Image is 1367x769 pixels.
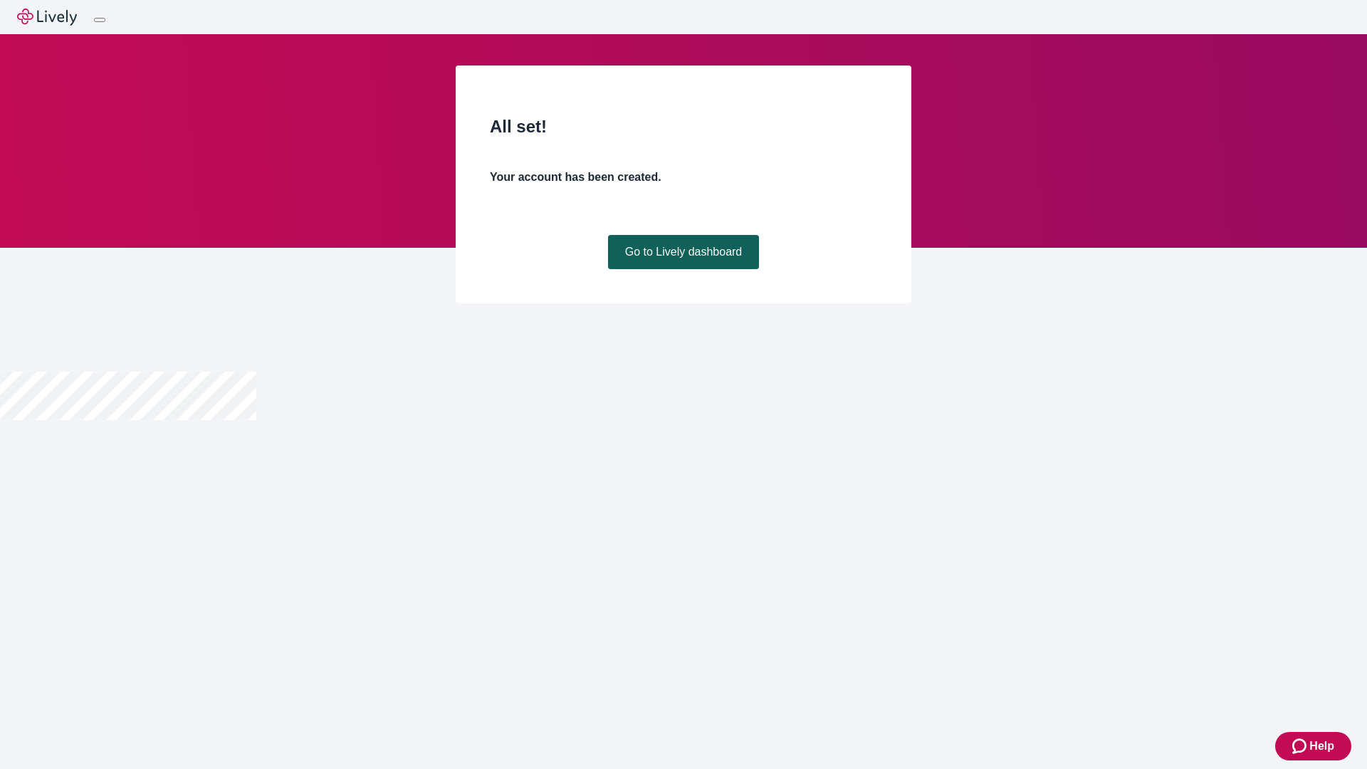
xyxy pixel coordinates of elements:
img: Lively [17,9,77,26]
span: Help [1309,738,1334,755]
button: Log out [94,18,105,22]
button: Zendesk support iconHelp [1275,732,1351,760]
svg: Zendesk support icon [1292,738,1309,755]
a: Go to Lively dashboard [608,235,760,269]
h4: Your account has been created. [490,169,877,186]
h2: All set! [490,114,877,140]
